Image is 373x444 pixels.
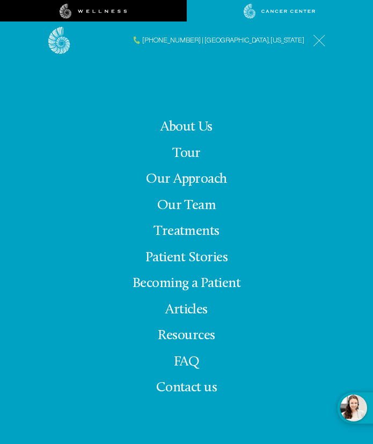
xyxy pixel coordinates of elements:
[146,172,227,187] a: Our Approach
[244,4,316,19] img: cancer center
[158,328,215,343] a: Resources
[160,120,213,134] a: About Us
[60,4,127,19] img: wellness
[172,146,201,161] a: Tour
[313,34,325,47] img: icon-hamburger
[142,35,304,46] span: [PHONE_NUMBER] | [GEOGRAPHIC_DATA], [US_STATE]
[156,381,217,395] span: Contact us
[174,355,199,369] a: FAQ
[153,224,220,239] a: Treatments
[165,303,208,317] a: Articles
[145,250,228,265] a: Patient Stories
[157,198,216,213] a: Our Team
[133,276,241,291] a: Becoming a Patient
[134,35,304,46] a: [PHONE_NUMBER] | [GEOGRAPHIC_DATA], [US_STATE]
[48,27,70,54] img: logo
